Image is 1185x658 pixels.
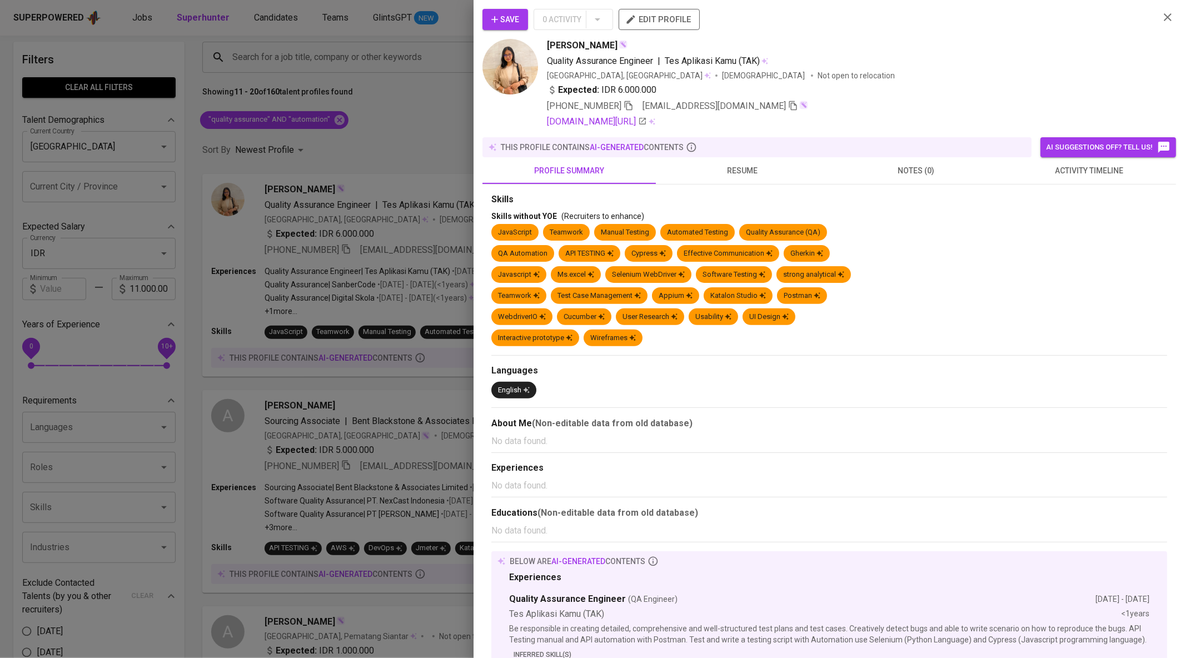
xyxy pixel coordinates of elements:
[601,227,649,238] div: Manual Testing
[783,270,844,280] div: strong analytical
[818,70,895,81] p: Not open to relocation
[722,70,806,81] span: [DEMOGRAPHIC_DATA]
[695,312,731,322] div: Usability
[491,417,1167,430] div: About Me
[1009,164,1169,178] span: activity timeline
[532,418,693,428] b: (Non-editable data from old database)
[558,83,599,97] b: Expected:
[491,212,557,221] span: Skills without YOE
[1121,608,1149,621] div: <1 years
[509,593,1096,606] div: Quality Assurance Engineer
[482,39,538,94] img: ce373f51081462e4b625eecfba3b74e1.jpg
[799,101,808,109] img: magic_wand.svg
[1096,594,1149,605] div: [DATE] - [DATE]
[790,248,823,259] div: Gherkin
[623,312,678,322] div: User Research
[557,270,594,280] div: Ms.excel
[491,506,1167,520] div: Educations
[509,608,1121,621] div: Tes Aplikasi Kamu (TAK)
[658,54,660,68] span: |
[619,40,628,49] img: magic_wand.svg
[1040,137,1176,157] button: AI suggestions off? Tell us!
[628,594,678,605] span: (QA Engineer)
[557,291,641,301] div: Test Case Management
[631,248,666,259] div: Cypress
[547,101,621,111] span: [PHONE_NUMBER]
[551,557,605,566] span: AI-generated
[489,164,649,178] span: profile summary
[663,164,823,178] span: resume
[547,56,653,66] span: Quality Assurance Engineer
[612,270,685,280] div: Selenium WebDriver
[510,556,645,567] p: below are contents
[590,143,644,152] span: AI-generated
[491,365,1167,377] div: Languages
[498,312,546,322] div: WebdriverIO
[547,115,647,128] a: [DOMAIN_NAME][URL]
[619,14,700,23] a: edit profile
[710,291,766,301] div: Katalon Studio
[703,270,765,280] div: Software Testing
[836,164,996,178] span: notes (0)
[550,227,583,238] div: Teamwork
[564,312,605,322] div: Cucumber
[665,56,760,66] span: Tes Aplikasi Kamu (TAK)
[659,291,693,301] div: Appium
[509,571,1149,584] div: Experiences
[749,312,789,322] div: UI Design
[491,462,1167,475] div: Experiences
[667,227,728,238] div: Automated Testing
[491,435,1167,448] p: No data found.
[498,333,572,343] div: Interactive prototype
[501,142,684,153] p: this profile contains contents
[547,39,618,52] span: [PERSON_NAME]
[491,524,1167,537] p: No data found.
[643,101,786,111] span: [EMAIL_ADDRESS][DOMAIN_NAME]
[491,479,1167,492] p: No data found.
[561,212,644,221] span: (Recruiters to enhance)
[498,385,530,396] div: English
[684,248,773,259] div: Effective Communication
[537,507,698,518] b: (Non-editable data from old database)
[498,291,540,301] div: Teamwork
[628,12,691,27] span: edit profile
[491,13,519,27] span: Save
[1046,141,1171,154] span: AI suggestions off? Tell us!
[746,227,820,238] div: Quality Assurance (QA)
[498,270,540,280] div: Javascript
[547,70,711,81] div: [GEOGRAPHIC_DATA], [GEOGRAPHIC_DATA]
[619,9,700,30] button: edit profile
[547,83,656,97] div: IDR 6.000.000
[498,248,547,259] div: QA Automation
[498,227,532,238] div: JavaScript
[482,9,528,30] button: Save
[491,193,1167,206] div: Skills
[590,333,636,343] div: Wireframes
[565,248,614,259] div: API TESTING
[784,291,820,301] div: Postman
[509,623,1149,645] p: Be responsible in creating detailed, comprehensive and well-structured test plans and test cases....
